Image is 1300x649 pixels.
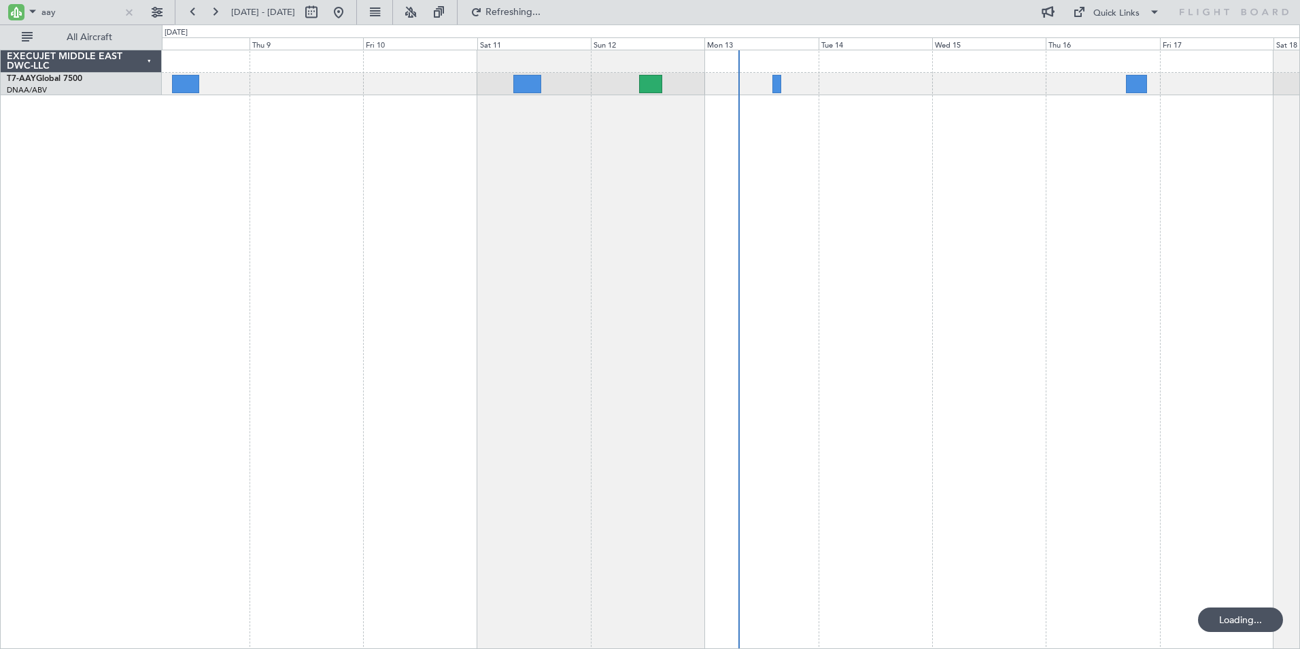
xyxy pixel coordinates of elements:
div: Wed 15 [932,37,1046,50]
div: Mon 13 [704,37,818,50]
span: Refreshing... [485,7,542,17]
span: All Aircraft [35,33,143,42]
span: T7-AAY [7,75,36,83]
div: Wed 8 [136,37,250,50]
button: Quick Links [1066,1,1167,23]
div: Tue 14 [819,37,932,50]
div: Fri 17 [1160,37,1273,50]
div: Loading... [1198,608,1283,632]
input: A/C (Reg. or Type) [41,2,120,22]
span: [DATE] - [DATE] [231,6,295,18]
div: Thu 16 [1046,37,1159,50]
a: DNAA/ABV [7,85,47,95]
div: Quick Links [1093,7,1140,20]
div: [DATE] [165,27,188,39]
div: Sat 11 [477,37,591,50]
button: Refreshing... [464,1,546,23]
div: Thu 9 [250,37,363,50]
div: Fri 10 [363,37,477,50]
a: T7-AAYGlobal 7500 [7,75,82,83]
div: Sun 12 [591,37,704,50]
button: All Aircraft [15,27,148,48]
